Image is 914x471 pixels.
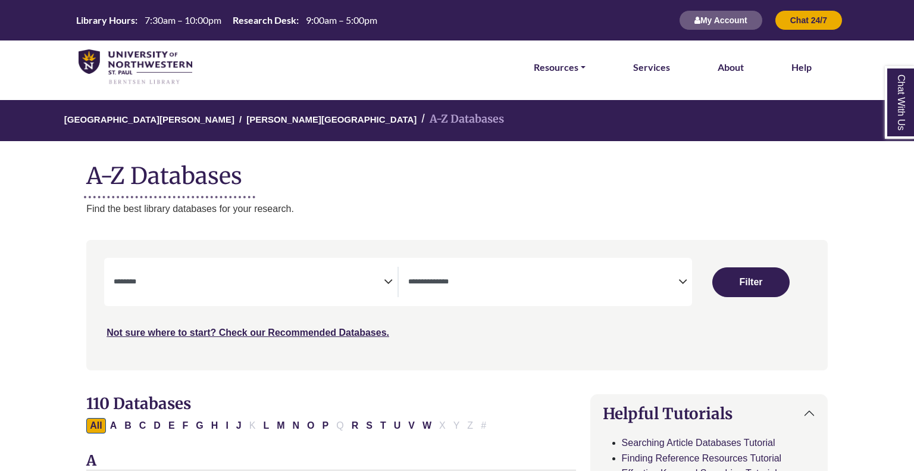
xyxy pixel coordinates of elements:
button: Filter Results U [390,418,405,433]
button: Filter Results G [192,418,206,433]
button: Filter Results P [319,418,333,433]
button: Filter Results R [348,418,362,433]
button: My Account [679,10,763,30]
li: A-Z Databases [417,111,504,128]
div: Alpha-list to filter by first letter of database name [86,420,491,430]
a: Not sure where to start? Check our Recommended Databases. [107,327,389,338]
button: Helpful Tutorials [591,395,827,432]
button: Filter Results E [165,418,179,433]
nav: breadcrumb [86,100,828,141]
button: Filter Results F [179,418,192,433]
button: Filter Results T [377,418,390,433]
button: All [86,418,105,433]
a: Searching Article Databases Tutorial [622,438,775,448]
table: Hours Today [71,14,382,25]
h1: A-Z Databases [86,153,828,189]
a: Finding Reference Resources Tutorial [622,453,782,463]
span: 110 Databases [86,394,191,413]
a: Hours Today [71,14,382,27]
span: 7:30am – 10:00pm [145,14,221,26]
button: Filter Results W [419,418,435,433]
a: [PERSON_NAME][GEOGRAPHIC_DATA] [246,113,417,124]
span: 9:00am – 5:00pm [306,14,377,26]
img: library_home [79,49,192,86]
textarea: Search [408,278,678,288]
th: Library Hours: [71,14,138,26]
a: My Account [679,15,763,25]
button: Filter Results J [233,418,245,433]
button: Filter Results S [362,418,376,433]
button: Filter Results M [273,418,288,433]
a: Resources [534,60,586,75]
th: Research Desk: [228,14,299,26]
textarea: Search [114,278,384,288]
button: Filter Results D [150,418,164,433]
button: Filter Results A [107,418,121,433]
button: Filter Results O [303,418,318,433]
a: [GEOGRAPHIC_DATA][PERSON_NAME] [64,113,234,124]
button: Submit for Search Results [712,267,790,297]
a: Services [633,60,670,75]
button: Filter Results L [259,418,273,433]
button: Chat 24/7 [775,10,843,30]
button: Filter Results I [222,418,231,433]
p: Find the best library databases for your research. [86,201,828,217]
button: Filter Results B [121,418,135,433]
nav: Search filters [86,240,828,370]
a: Help [791,60,812,75]
button: Filter Results V [405,418,418,433]
a: About [718,60,744,75]
button: Filter Results C [136,418,150,433]
h3: A [86,453,575,470]
button: Filter Results N [289,418,303,433]
a: Chat 24/7 [775,15,843,25]
button: Filter Results H [208,418,222,433]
